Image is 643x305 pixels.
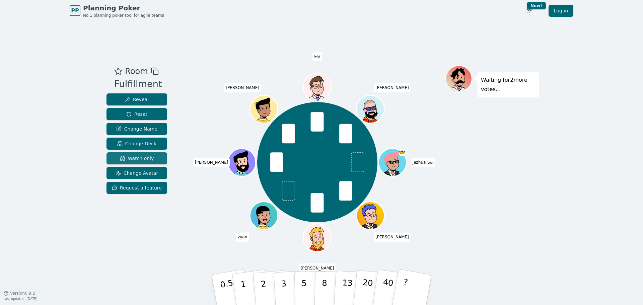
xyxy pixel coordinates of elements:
button: Add as favourite [114,65,122,77]
span: PP [71,7,79,15]
span: Change Name [116,126,157,132]
button: New! [523,5,535,17]
div: New! [527,2,546,9]
span: Click to change your name [299,263,336,273]
span: Click to change your name [374,232,411,242]
button: Reveal [106,93,167,105]
span: Click to change your name [236,232,249,242]
span: Room [125,65,148,77]
span: Click to change your name [411,158,435,167]
span: Change Avatar [116,170,158,176]
span: Click to change your name [224,83,261,92]
span: Click to change your name [374,83,411,92]
button: Change Deck [106,138,167,150]
span: jezhua is the host [399,149,406,156]
div: Fulfillment [114,77,162,91]
span: Version 0.9.2 [10,291,35,296]
span: Reset [126,111,147,118]
button: Request a feature [106,182,167,194]
a: Log in [549,5,573,17]
span: Click to change your name [193,158,230,167]
button: Version0.9.2 [3,291,35,296]
span: No.1 planning poker tool for agile teams [83,13,164,18]
span: Planning Poker [83,3,164,13]
button: Change Name [106,123,167,135]
button: Watch only [106,152,167,164]
span: Request a feature [112,184,162,191]
a: PPPlanning PokerNo.1 planning poker tool for agile teams [70,3,164,18]
span: Watch only [120,155,154,162]
span: (you) [426,161,434,164]
button: Reset [106,108,167,120]
p: Waiting for 2 more votes... [481,75,536,94]
button: Click to change your avatar [379,149,406,175]
span: Change Deck [117,140,156,147]
span: Last updated: [DATE] [3,297,38,301]
span: Reveal [125,96,149,103]
span: Click to change your name [312,52,322,61]
button: Change Avatar [106,167,167,179]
